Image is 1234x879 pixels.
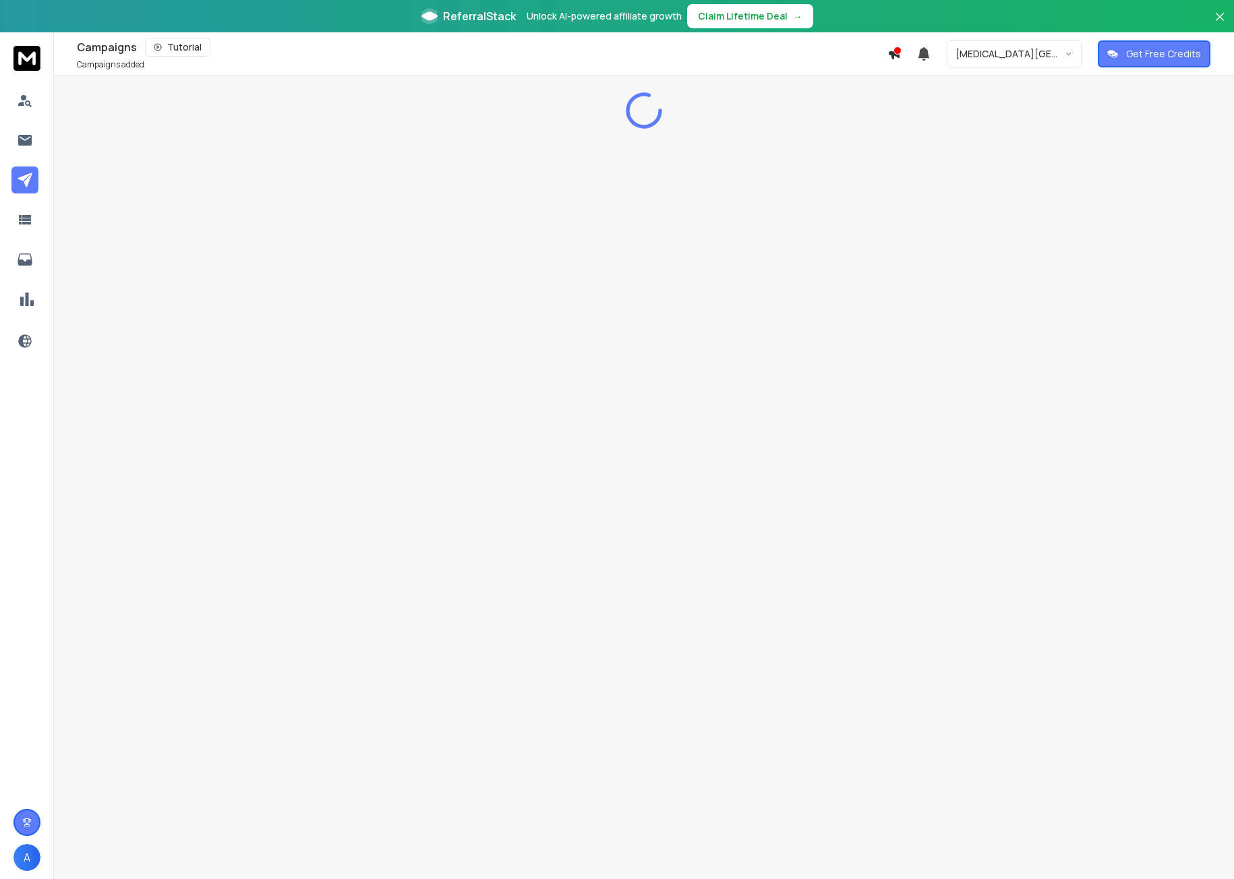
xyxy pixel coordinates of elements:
[77,38,887,57] div: Campaigns
[77,59,144,70] p: Campaigns added
[1126,47,1201,61] p: Get Free Credits
[687,4,813,28] button: Claim Lifetime Deal→
[793,9,802,23] span: →
[443,8,516,24] span: ReferralStack
[1098,40,1210,67] button: Get Free Credits
[145,38,210,57] button: Tutorial
[1211,8,1229,40] button: Close banner
[13,844,40,871] button: A
[527,9,682,23] p: Unlock AI-powered affiliate growth
[956,47,1065,61] p: [MEDICAL_DATA][GEOGRAPHIC_DATA]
